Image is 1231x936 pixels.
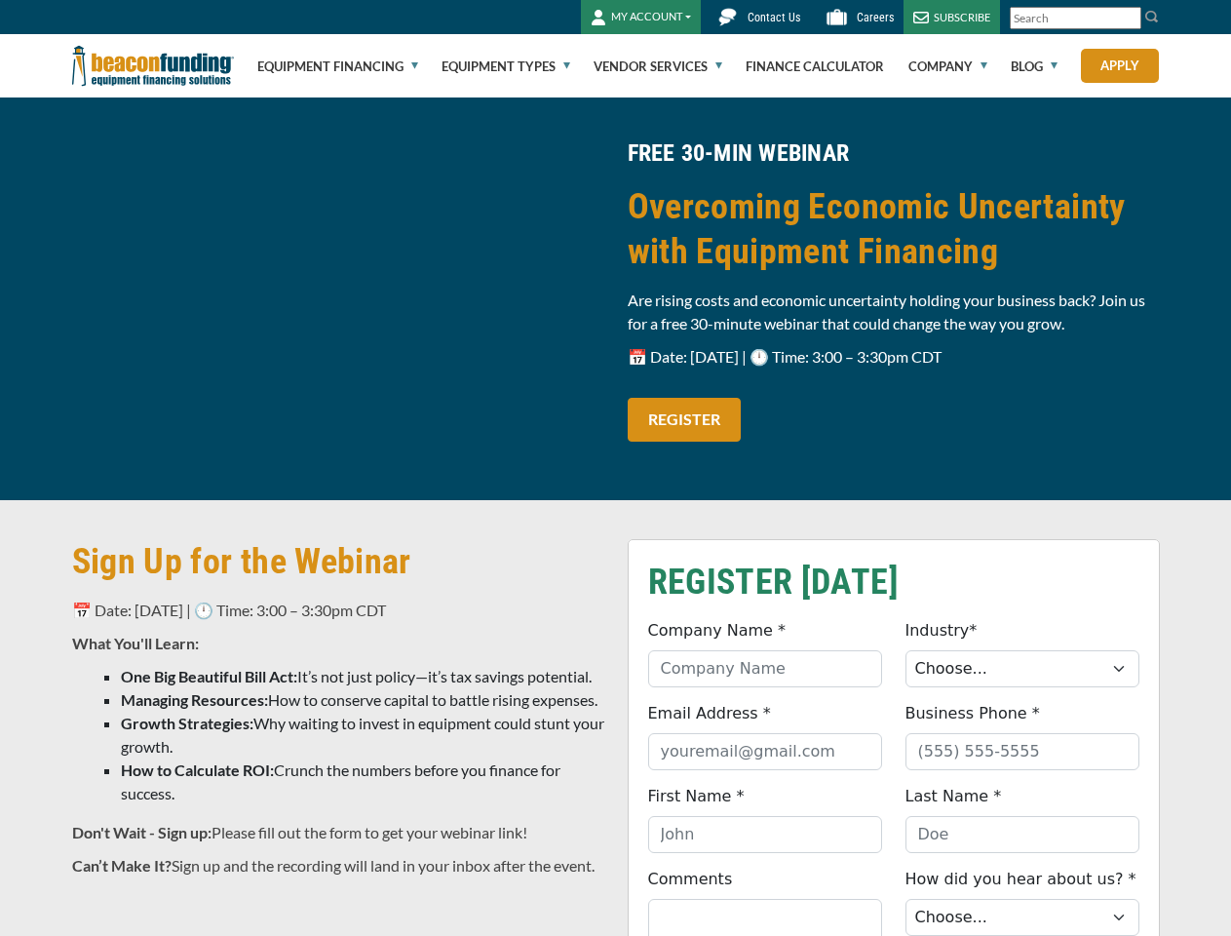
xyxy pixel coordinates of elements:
[648,619,787,643] label: Company Name *
[1011,35,1058,97] a: Blog
[72,599,604,622] p: 📅 Date: [DATE] | 🕛 Time: 3:00 – 3:30pm CDT
[72,823,212,841] strong: Don't Wait - Sign up:
[905,785,1002,808] label: Last Name *
[648,868,733,891] label: Comments
[121,759,604,805] li: Crunch the numbers before you finance for success.
[748,11,800,24] span: Contact Us
[1144,9,1160,24] img: Search
[72,821,604,844] p: Please fill out the form to get your webinar link!
[905,816,1139,853] input: Doe
[72,34,234,97] img: Beacon Funding Corporation logo
[1010,7,1141,29] input: Search
[1081,49,1159,83] a: Apply
[648,733,882,770] input: youremail@gmail.com
[72,634,199,652] strong: What You'll Learn:
[594,35,722,97] a: Vendor Services
[628,345,1160,369] p: 📅 Date: [DATE] | 🕛 Time: 3:00 – 3:30pm CDT
[908,35,987,97] a: Company
[1121,11,1136,26] a: Clear search text
[121,760,274,779] strong: How to Calculate ROI:
[648,816,882,853] input: John
[628,136,1160,170] h4: FREE 30-MIN WEBINAR
[121,665,604,688] li: It’s not just policy—it’s tax savings potential.
[648,785,745,808] label: First Name *
[905,868,1136,891] label: How did you hear about us? *
[121,667,297,685] strong: One Big Beautiful Bill Act:
[628,289,1160,335] p: Are rising costs and economic uncertainty holding your business back? Join us for a free 30-minut...
[121,690,268,709] strong: Managing Resources:
[72,854,604,877] p: Sign up and the recording will land in your inbox after the event.
[628,398,741,442] a: REGISTER
[905,619,978,643] label: Industry*
[648,650,882,687] input: Company Name
[857,11,894,24] span: Careers
[746,35,884,97] a: Finance Calculator
[648,702,771,725] label: Email Address *
[121,714,253,732] strong: Growth Strategies:
[72,856,172,875] strong: Can’t Make It?
[121,688,604,712] li: How to conserve capital to battle rising expenses.
[905,702,1040,725] label: Business Phone *
[442,35,570,97] a: Equipment Types
[121,712,604,759] li: Why waiting to invest in equipment could stunt your growth.
[257,35,418,97] a: Equipment Financing
[72,539,604,584] h2: Sign Up for the Webinar
[648,560,1139,604] h2: REGISTER [DATE]
[905,733,1139,770] input: (555) 555-5555
[628,184,1160,274] h2: Overcoming Economic Uncertainty with Equipment Financing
